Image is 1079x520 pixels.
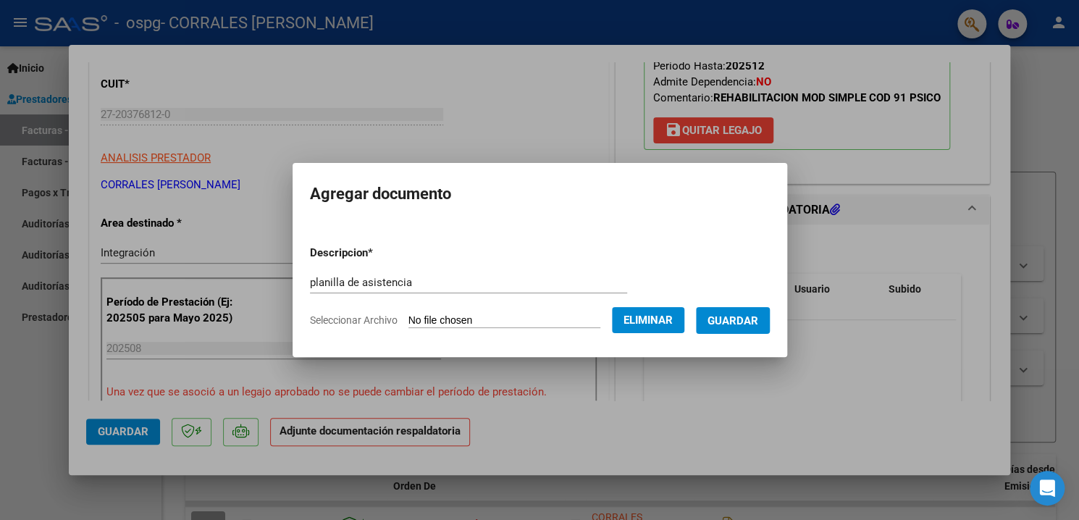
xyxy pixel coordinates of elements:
button: Eliminar [612,307,684,333]
h2: Agregar documento [310,180,770,208]
span: Seleccionar Archivo [310,314,398,326]
p: Descripcion [310,245,448,261]
div: Open Intercom Messenger [1030,471,1065,506]
span: Eliminar [624,314,673,327]
button: Guardar [696,307,770,334]
span: Guardar [708,314,758,327]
